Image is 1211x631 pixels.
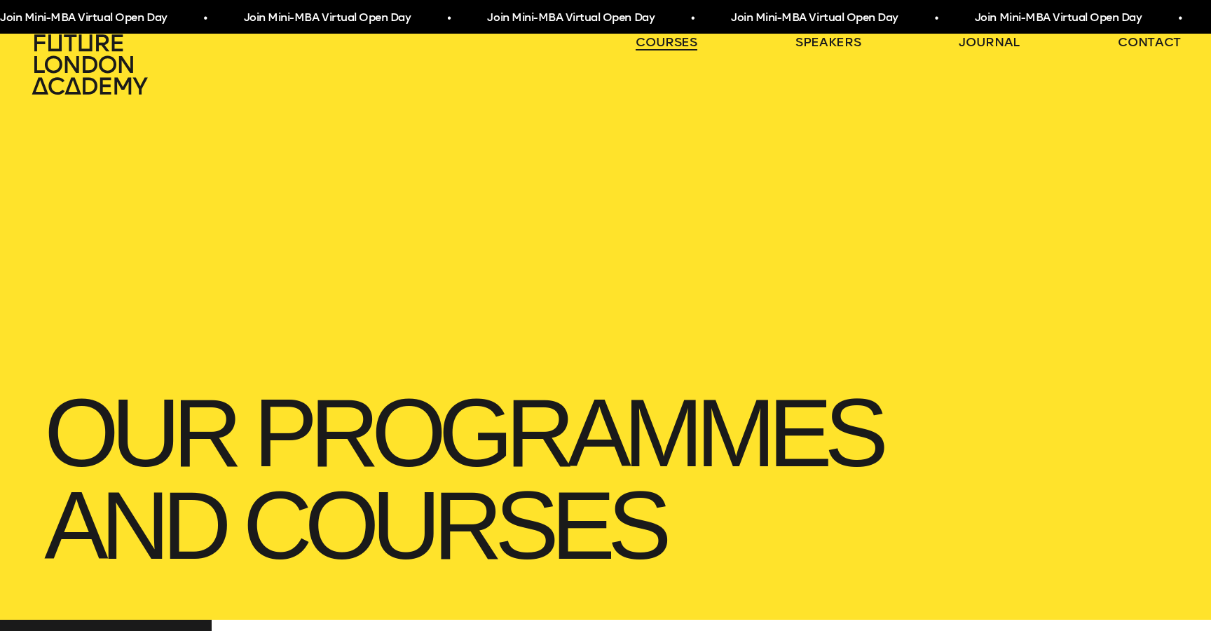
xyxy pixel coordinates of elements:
span: • [198,6,202,31]
h1: our Programmes and courses [30,373,1181,586]
span: • [686,6,690,31]
a: courses [636,34,697,50]
span: • [930,6,933,31]
a: journal [959,34,1020,50]
span: • [442,6,446,31]
span: • [1173,6,1177,31]
a: speakers [795,34,861,50]
a: contact [1118,34,1181,50]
